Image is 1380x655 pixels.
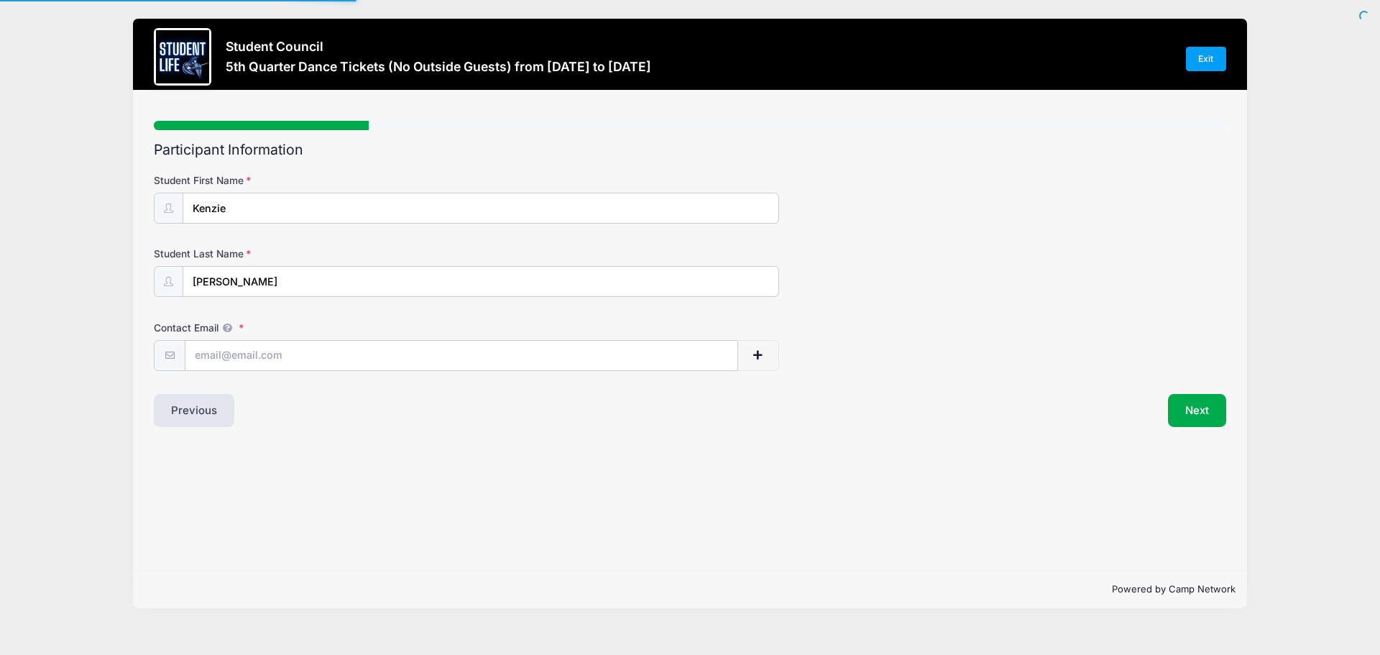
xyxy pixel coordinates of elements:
[154,394,234,427] button: Previous
[183,266,779,297] input: Student Last Name
[1168,394,1226,427] button: Next
[183,193,779,224] input: Student First Name
[154,247,511,261] label: Student Last Name
[226,39,651,54] h3: Student Council
[154,173,511,188] label: Student First Name
[226,59,651,74] h3: 5th Quarter Dance Tickets (No Outside Guests) from [DATE] to [DATE]
[144,582,1236,597] p: Powered by Camp Network
[154,142,1226,158] h2: Participant Information
[154,321,511,335] label: Contact Email
[1186,47,1226,71] a: Exit
[185,340,738,371] input: email@email.com
[218,322,236,334] span: We will send confirmations, payment reminders, and custom email messages to each address listed. ...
